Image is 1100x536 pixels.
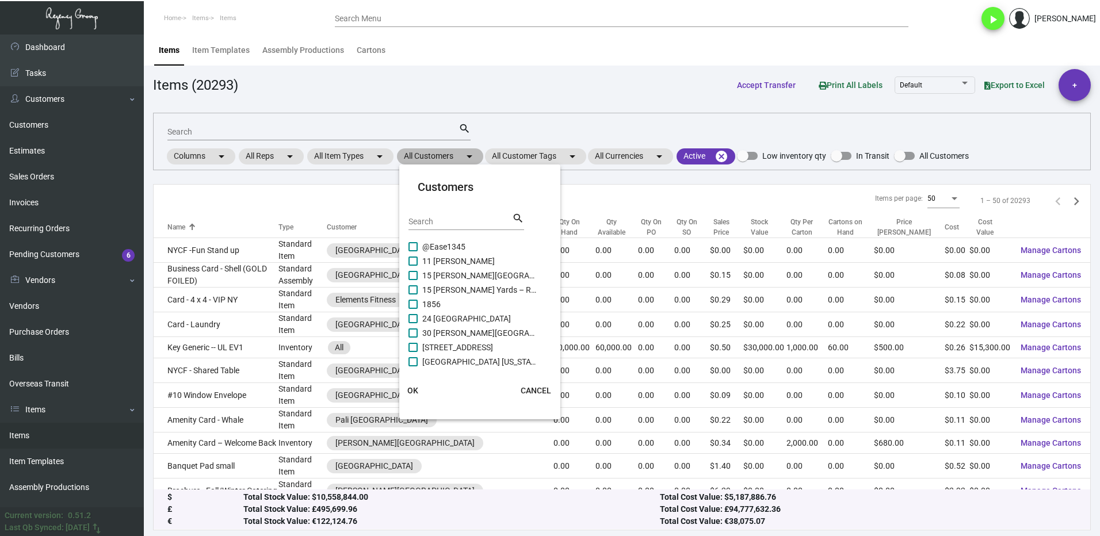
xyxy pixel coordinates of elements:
mat-card-title: Customers [418,178,542,196]
div: Last Qb Synced: [DATE] [5,522,90,534]
span: 1856 [422,297,537,311]
div: Current version: [5,510,63,522]
span: [STREET_ADDRESS] [422,340,537,354]
span: 15 [PERSON_NAME][GEOGRAPHIC_DATA] – RESIDENCES [422,269,537,282]
button: CANCEL [511,380,560,401]
span: @Ease1345 [422,240,537,254]
span: 24 [GEOGRAPHIC_DATA] [422,312,537,326]
span: 15 [PERSON_NAME] Yards – RESIDENCES - Inactive [422,283,537,297]
span: 11 [PERSON_NAME] [422,254,537,268]
span: 30 [PERSON_NAME][GEOGRAPHIC_DATA] - Residences [422,326,537,340]
span: CANCEL [521,386,551,395]
mat-icon: search [512,212,524,225]
span: OK [407,386,418,395]
button: OK [395,380,431,401]
div: 0.51.2 [68,510,91,522]
span: [GEOGRAPHIC_DATA] [US_STATE] [422,355,537,369]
